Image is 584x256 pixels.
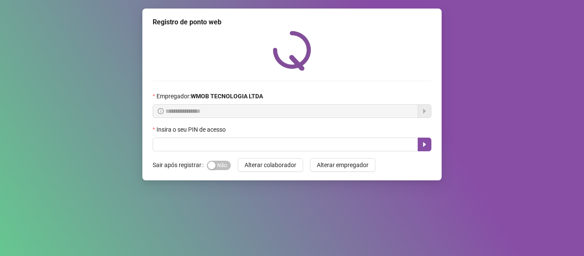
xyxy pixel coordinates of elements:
button: Alterar colaborador [238,158,303,172]
span: Empregador : [156,91,263,101]
img: QRPoint [273,31,311,71]
span: Alterar empregador [317,160,369,170]
label: Sair após registrar [153,158,207,172]
strong: WMOB TECNOLOGIA LTDA [191,93,263,100]
span: caret-right [421,141,428,148]
label: Insira o seu PIN de acesso [153,125,231,134]
span: info-circle [158,108,164,114]
div: Registro de ponto web [153,17,431,27]
span: Alterar colaborador [245,160,296,170]
button: Alterar empregador [310,158,375,172]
